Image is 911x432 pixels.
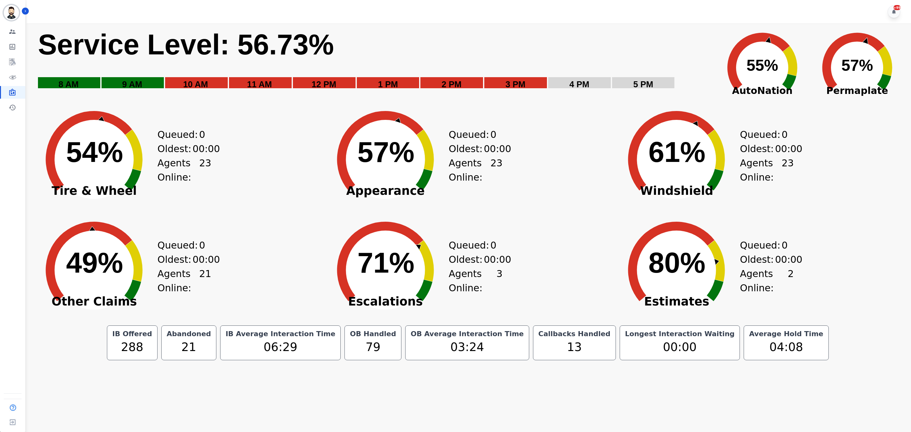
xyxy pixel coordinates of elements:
div: 13 [537,338,612,356]
span: 2 [788,267,794,295]
span: 23 [490,156,502,184]
span: 00:00 [775,252,802,267]
div: Callbacks Handled [537,330,612,338]
text: 3 PM [505,80,525,89]
span: Permaplate [810,83,905,98]
text: 57% [357,136,414,168]
span: 21 [199,267,211,295]
span: Other Claims [31,299,158,305]
div: Queued: [449,238,496,252]
div: IB Average Interaction Time [224,330,337,338]
span: AutoNation [715,83,810,98]
span: 0 [782,238,788,252]
span: 0 [782,127,788,142]
span: Appearance [322,188,449,194]
div: Agents Online: [158,156,211,184]
div: 288 [111,338,153,356]
text: 2 PM [442,80,462,89]
div: Queued: [740,127,787,142]
text: 4 PM [569,80,589,89]
span: 0 [199,127,205,142]
div: Queued: [158,238,205,252]
text: 11 AM [247,80,272,89]
div: Oldest: [449,252,496,267]
text: 57% [841,57,873,74]
text: 1 PM [378,80,398,89]
text: 8 AM [59,80,79,89]
svg: Service Level: 0% [37,28,711,99]
div: Oldest: [158,142,205,156]
div: 21 [165,338,212,356]
div: Agents Online: [449,156,503,184]
div: Abandoned [165,330,212,338]
div: Queued: [449,127,496,142]
div: Agents Online: [740,267,794,295]
span: 0 [199,238,205,252]
div: Agents Online: [449,267,503,295]
div: 79 [349,338,397,356]
text: 49% [66,247,123,279]
span: 23 [199,156,211,184]
span: Estimates [613,299,740,305]
text: 71% [357,247,414,279]
div: Queued: [158,127,205,142]
text: 5 PM [633,80,653,89]
span: 00:00 [484,252,511,267]
span: Escalations [322,299,449,305]
text: 61% [648,136,705,168]
text: 55% [747,57,778,74]
div: Longest Interaction Waiting [624,330,736,338]
span: 00:00 [193,142,220,156]
text: 54% [66,136,123,168]
div: 04:08 [748,338,824,356]
span: Tire & Wheel [31,188,158,194]
span: 00:00 [484,142,511,156]
div: IB Offered [111,330,153,338]
text: 10 AM [183,80,208,89]
div: 03:24 [409,338,525,356]
span: 0 [490,238,496,252]
span: 3 [496,267,502,295]
img: Bordered avatar [4,5,19,20]
span: Windshield [613,188,740,194]
div: Queued: [740,238,787,252]
span: 23 [782,156,794,184]
span: 0 [490,127,496,142]
text: 9 AM [122,80,142,89]
div: 06:29 [224,338,337,356]
div: Agents Online: [158,267,211,295]
span: 00:00 [775,142,802,156]
text: 80% [648,247,705,279]
text: 12 PM [312,80,336,89]
div: Average Hold Time [748,330,824,338]
span: 00:00 [193,252,220,267]
div: Agents Online: [740,156,794,184]
div: +99 [894,5,901,10]
div: Oldest: [740,252,787,267]
text: Service Level: 56.73% [38,29,334,60]
div: Oldest: [158,252,205,267]
div: Oldest: [449,142,496,156]
div: OB Average Interaction Time [409,330,525,338]
div: OB Handled [349,330,397,338]
div: 00:00 [624,338,736,356]
div: Oldest: [740,142,787,156]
